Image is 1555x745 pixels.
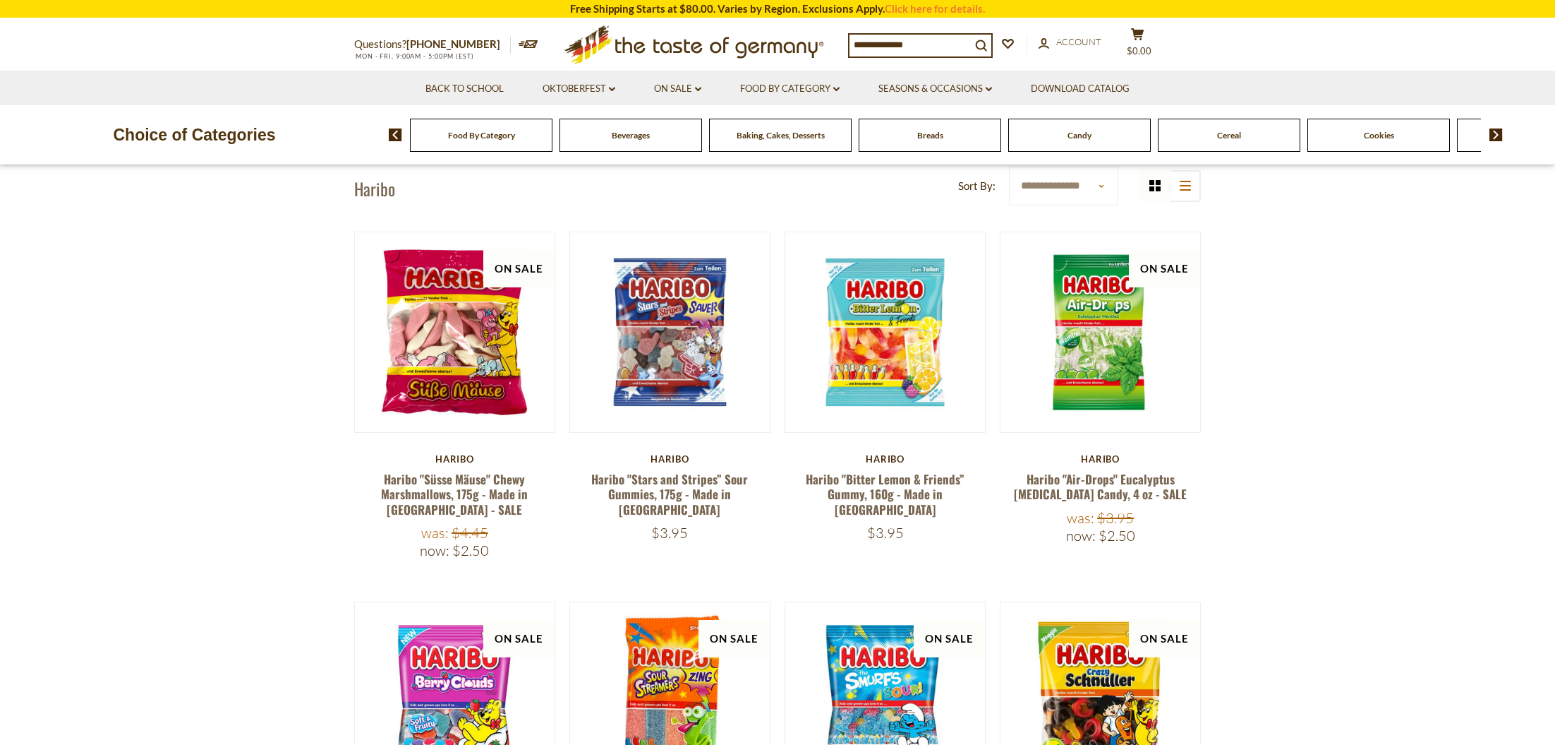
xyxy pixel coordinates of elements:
[381,470,528,518] a: Haribo "Süsse Mäuse" Chewy Marshmallows, 175g - Made in [GEOGRAPHIC_DATA] - SALE
[806,470,964,518] a: Haribo "Bitter Lemon & Friends” Gummy, 160g - Made in [GEOGRAPHIC_DATA]
[421,524,449,542] label: Was:
[785,453,986,465] div: Haribo
[452,524,488,542] span: $4.45
[452,542,489,559] span: $2.50
[1067,509,1094,527] label: Was:
[1364,130,1394,141] a: Cookies
[1099,527,1135,544] span: $2.50
[354,52,474,60] span: MON - FRI, 9:00AM - 5:00PM (EST)
[1056,36,1101,47] span: Account
[1014,470,1187,503] a: Haribo "Air-Drops" Eucalyptus [MEDICAL_DATA] Candy, 4 oz - SALE
[420,542,449,559] label: Now:
[425,81,504,97] a: Back to School
[785,232,985,432] img: Haribo Bitter Lemon & Friends
[867,524,904,542] span: $3.95
[1000,453,1201,465] div: Haribo
[612,130,650,141] a: Beverages
[651,524,688,542] span: $3.95
[591,470,748,518] a: Haribo "Stars and Stripes” Sour Gummies, 175g - Made in [GEOGRAPHIC_DATA]
[737,130,825,141] a: Baking, Cakes, Desserts
[1066,527,1096,544] label: Now:
[917,130,943,141] a: Breads
[354,35,511,54] p: Questions?
[354,178,395,199] h1: Haribo
[1217,130,1241,141] a: Cereal
[885,2,985,15] a: Click here for details.
[654,81,701,97] a: On Sale
[1116,28,1158,63] button: $0.00
[958,177,996,195] label: Sort By:
[448,130,515,141] a: Food By Category
[740,81,840,97] a: Food By Category
[354,453,555,465] div: Haribo
[569,453,770,465] div: Haribo
[389,129,402,141] img: previous arrow
[1097,509,1134,527] span: $3.95
[570,232,770,432] img: Haribo Stars and Stripes
[543,81,615,97] a: Oktoberfest
[355,232,555,432] img: Haribo "Süsse Mäuse" Chewy Marshmallows, 175g - Made in Germany - SALE
[1489,129,1503,141] img: next arrow
[1067,130,1091,141] a: Candy
[1127,45,1151,56] span: $0.00
[878,81,992,97] a: Seasons & Occasions
[1000,232,1200,432] img: Haribo Air Drops Eucalyptus Menthol
[1039,35,1101,50] a: Account
[406,37,500,50] a: [PHONE_NUMBER]
[1031,81,1130,97] a: Download Catalog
